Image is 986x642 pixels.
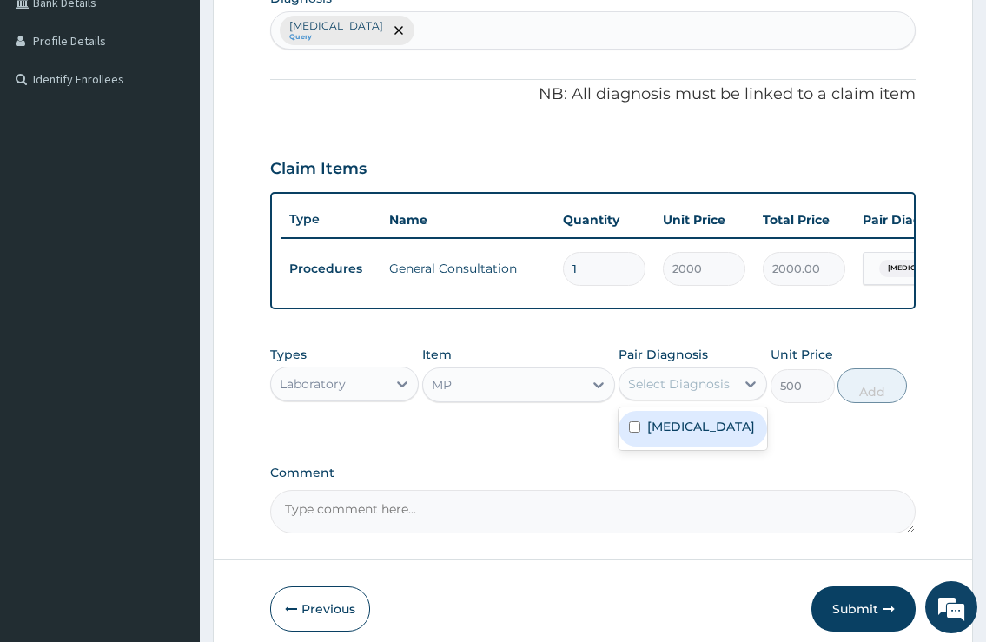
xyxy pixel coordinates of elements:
th: Name [381,202,554,237]
button: Previous [270,586,370,632]
label: Unit Price [771,346,833,363]
div: Minimize live chat window [285,9,327,50]
th: Total Price [754,202,854,237]
span: remove selection option [391,23,407,38]
img: d_794563401_company_1708531726252_794563401 [32,87,70,130]
button: Add [837,368,907,403]
label: [MEDICAL_DATA] [647,418,755,435]
p: [MEDICAL_DATA] [289,19,383,33]
td: General Consultation [381,251,554,286]
label: Pair Diagnosis [619,346,708,363]
label: Types [270,347,307,362]
h3: Claim Items [270,160,367,179]
textarea: Type your message and hit 'Enter' [9,444,331,505]
div: Select Diagnosis [628,375,730,393]
div: Laboratory [280,375,346,393]
label: Comment [270,466,915,480]
div: Chat with us now [90,97,292,120]
span: [MEDICAL_DATA] [879,260,961,277]
th: Quantity [554,202,654,237]
button: Submit [811,586,916,632]
label: Item [422,346,452,363]
p: NB: All diagnosis must be linked to a claim item [270,83,915,106]
div: MP [432,376,452,394]
th: Unit Price [654,202,754,237]
small: Query [289,33,383,42]
td: Procedures [281,253,381,285]
th: Type [281,203,381,235]
span: We're online! [101,203,240,379]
